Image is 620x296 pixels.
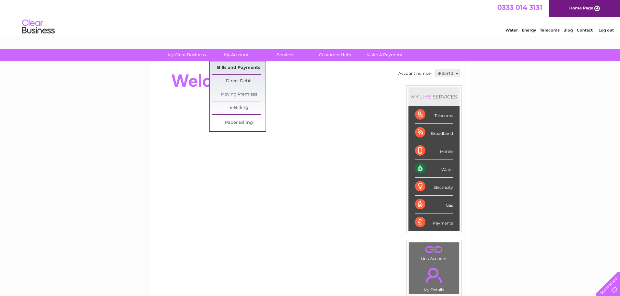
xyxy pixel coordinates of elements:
[415,178,453,196] div: Electricity
[522,28,536,32] a: Energy
[409,262,459,294] td: My Details
[308,49,362,61] a: Customer Help
[563,28,573,32] a: Blog
[599,28,614,32] a: Log out
[415,196,453,213] div: Gas
[408,87,460,106] div: MY SERVICES
[212,116,266,129] a: Paper Billing
[577,28,593,32] a: Contact
[160,49,214,61] a: My Clear Business
[22,17,55,37] img: logo.png
[415,106,453,124] div: Telecoms
[212,88,266,101] a: Moving Premises
[540,28,559,32] a: Telecoms
[419,94,433,100] div: LIVE
[212,61,266,74] a: Bills and Payments
[411,244,457,255] a: .
[397,68,434,79] td: Account number
[415,160,453,178] div: Water
[409,242,459,263] td: Link Account
[415,213,453,231] div: Payments
[505,28,518,32] a: Water
[259,49,312,61] a: Services
[157,4,464,32] div: Clear Business is a trading name of Verastar Limited (registered in [GEOGRAPHIC_DATA] No. 3667643...
[209,49,263,61] a: My Account
[415,142,453,160] div: Mobile
[411,264,457,287] a: .
[212,75,266,88] a: Direct Debit
[497,3,542,11] a: 0333 014 3131
[358,49,411,61] a: Make A Payment
[415,124,453,142] div: Broadband
[212,101,266,114] a: E-Billing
